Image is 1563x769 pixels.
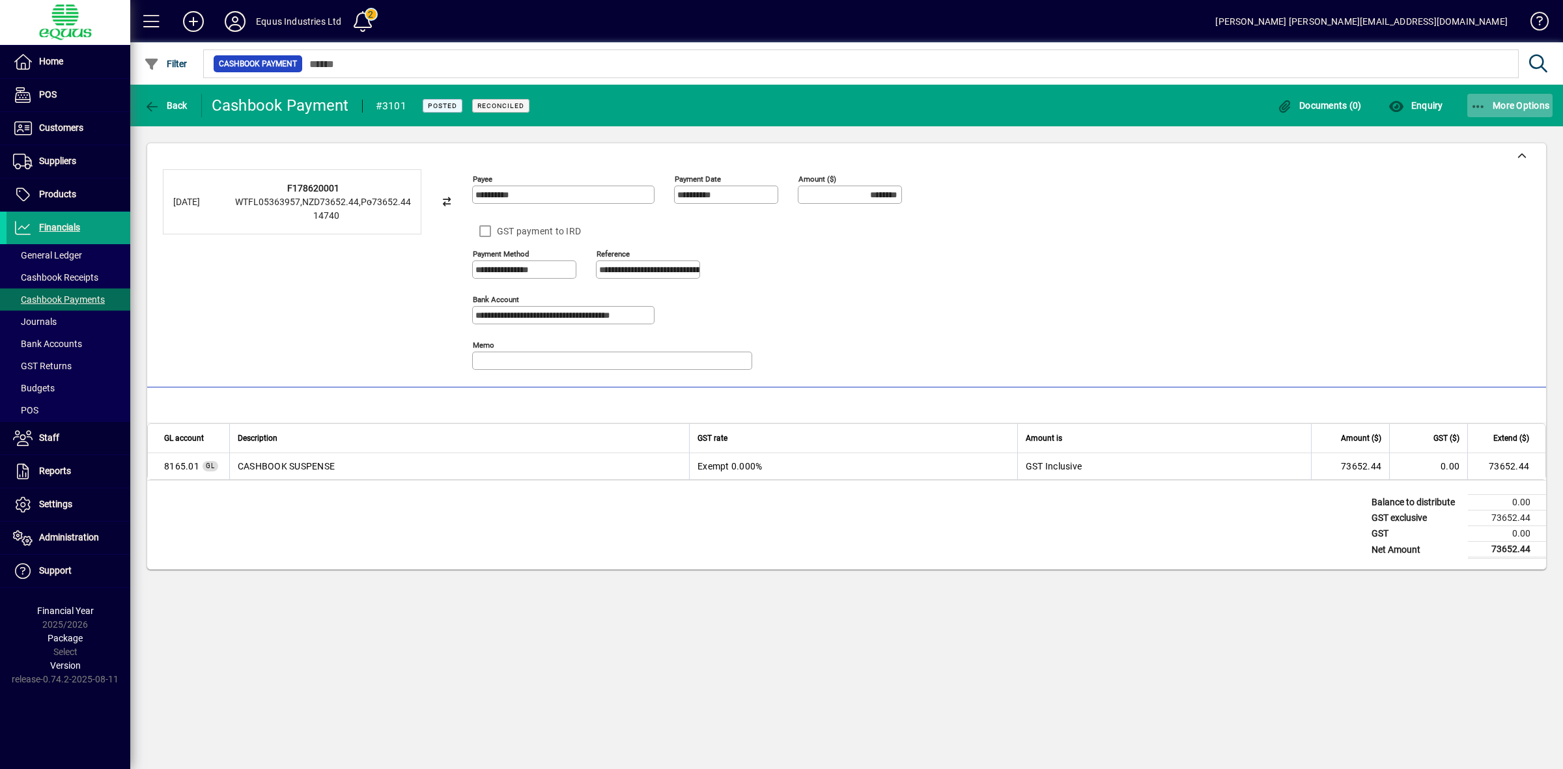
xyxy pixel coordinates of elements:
span: Reconciled [477,102,524,110]
a: POS [7,399,130,421]
a: General Ledger [7,244,130,266]
span: Cashbook Receipts [13,272,98,283]
div: Equus Industries Ltd [256,11,342,32]
app-page-header-button: Back [130,94,202,117]
mat-label: Reference [597,249,630,259]
span: WTFL05363957,NZD73652.44,Po 14740 [235,197,372,221]
td: Balance to distribute [1365,495,1468,510]
td: 73652.44 [1468,542,1546,558]
span: Amount ($) [1341,431,1381,445]
a: Budgets [7,377,130,399]
mat-label: Payment Date [675,175,721,184]
span: GST Returns [13,361,72,371]
span: Filter [144,59,188,69]
span: Enquiry [1388,100,1443,111]
td: 73652.44 [1467,453,1545,479]
mat-label: Payee [473,175,492,184]
span: Products [39,189,76,199]
span: Customers [39,122,83,133]
span: GST ($) [1433,431,1459,445]
a: Bank Accounts [7,333,130,355]
a: Cashbook Payments [7,288,130,311]
a: Reports [7,455,130,488]
td: 0.00 [1468,495,1546,510]
span: Amount is [1026,431,1062,445]
span: Budgets [13,383,55,393]
span: Cashbook Payments [13,294,105,305]
button: Profile [214,10,256,33]
div: [DATE] [173,195,225,209]
a: Home [7,46,130,78]
span: Staff [39,432,59,443]
span: Back [144,100,188,111]
span: CASHBOOK SUSPENSE [164,460,199,473]
span: Extend ($) [1493,431,1529,445]
span: More Options [1471,100,1550,111]
td: 0.00 [1468,526,1546,542]
mat-label: Memo [473,341,494,350]
td: 0.00 [1389,453,1467,479]
a: Support [7,555,130,587]
mat-label: Amount ($) [798,175,836,184]
td: 73652.44 [1311,453,1389,479]
button: More Options [1467,94,1553,117]
span: Description [238,431,277,445]
span: Bank Accounts [13,339,82,349]
a: Customers [7,112,130,145]
span: Financials [39,222,80,232]
span: Documents (0) [1277,100,1362,111]
span: Package [48,633,83,643]
td: Exempt 0.000% [689,453,1017,479]
a: Suppliers [7,145,130,178]
span: Administration [39,532,99,542]
div: -73652.44 [346,195,411,209]
a: Administration [7,522,130,554]
span: POS [13,405,38,415]
button: Add [173,10,214,33]
span: Home [39,56,63,66]
span: Settings [39,499,72,509]
mat-label: Payment method [473,249,529,259]
span: Reports [39,466,71,476]
a: Settings [7,488,130,521]
span: Suppliers [39,156,76,166]
span: Cashbook Payment [219,57,297,70]
a: POS [7,79,130,111]
span: GST rate [697,431,727,445]
span: Version [50,660,81,671]
button: Documents (0) [1274,94,1365,117]
mat-label: Bank Account [473,295,519,304]
a: Knowledge Base [1521,3,1547,45]
a: Cashbook Receipts [7,266,130,288]
td: GST Inclusive [1017,453,1311,479]
div: [PERSON_NAME] [PERSON_NAME][EMAIL_ADDRESS][DOMAIN_NAME] [1215,11,1508,32]
span: Posted [428,102,457,110]
a: Products [7,178,130,211]
button: Back [141,94,191,117]
a: GST Returns [7,355,130,377]
div: #3101 [376,96,406,117]
span: GL account [164,431,204,445]
button: Enquiry [1385,94,1446,117]
td: GST exclusive [1365,510,1468,526]
strong: F178620001 [287,183,339,193]
td: 73652.44 [1468,510,1546,526]
button: Filter [141,52,191,76]
span: Support [39,565,72,576]
td: CASHBOOK SUSPENSE [229,453,689,479]
a: Journals [7,311,130,333]
span: General Ledger [13,250,82,260]
span: Journals [13,316,57,327]
a: Staff [7,422,130,454]
span: Financial Year [37,606,94,616]
span: GL [206,462,215,469]
td: GST [1365,526,1468,542]
span: POS [39,89,57,100]
div: Cashbook Payment [212,95,349,116]
td: Net Amount [1365,542,1468,558]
